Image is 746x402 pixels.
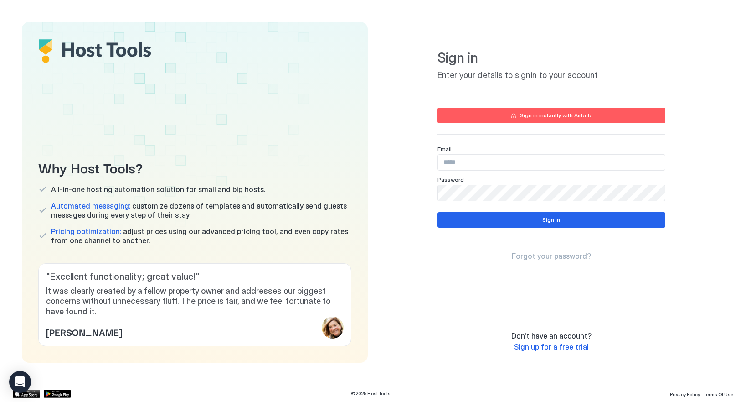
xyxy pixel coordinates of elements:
span: Forgot your password? [512,251,591,261]
span: It was clearly created by a fellow property owner and addresses our biggest concerns without unne... [46,286,344,317]
span: [PERSON_NAME] [46,325,122,339]
span: Terms Of Use [704,392,733,397]
span: customize dozens of templates and automatically send guests messages during every step of their s... [51,201,351,219]
div: Sign in instantly with Airbnb [520,111,592,120]
a: Google Play Store [44,390,71,398]
div: Open Intercom Messenger [9,371,31,393]
span: All-in-one hosting automation solution for small and big hosts. [51,185,265,194]
div: profile [322,317,344,339]
a: Privacy Policy [670,389,700,398]
div: Sign in [542,216,560,224]
a: Terms Of Use [704,389,733,398]
input: Input Field [438,185,665,201]
span: Enter your details to signin to your account [437,70,665,81]
button: Sign in [437,212,665,228]
span: Why Host Tools? [38,157,351,178]
a: Forgot your password? [512,251,591,261]
input: Input Field [438,155,665,170]
button: Sign in instantly with Airbnb [437,108,665,123]
span: Email [437,146,452,152]
span: Password [437,176,464,183]
a: Sign up for a free trial [514,342,589,352]
span: Privacy Policy [670,392,700,397]
span: Sign up for a free trial [514,342,589,351]
a: App Store [13,390,40,398]
span: © 2025 Host Tools [351,391,391,397]
span: Don't have an account? [511,331,592,340]
span: Automated messaging: [51,201,130,210]
span: Pricing optimization: [51,227,121,236]
span: " Excellent functionality; great value! " [46,271,344,282]
span: Sign in [437,49,665,67]
span: adjust prices using our advanced pricing tool, and even copy rates from one channel to another. [51,227,351,245]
